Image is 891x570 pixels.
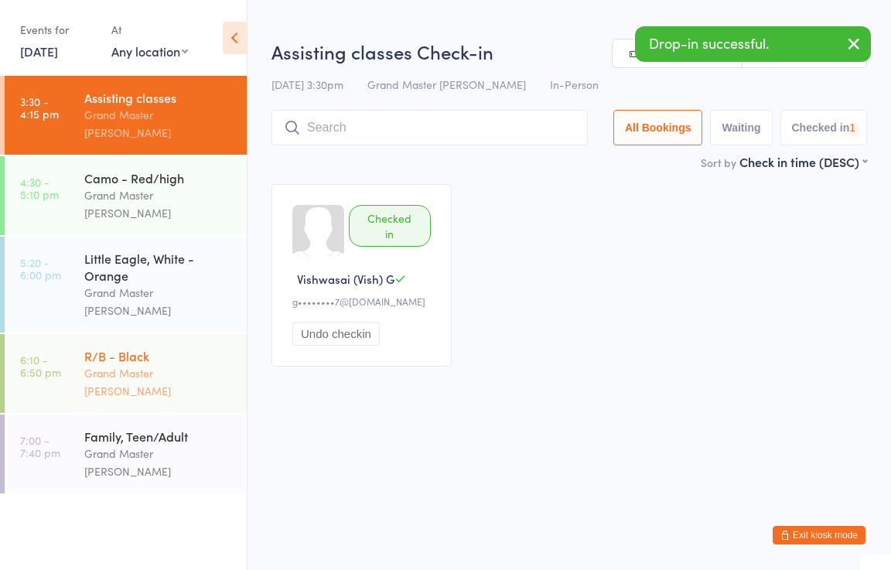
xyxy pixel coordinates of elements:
a: 7:00 -7:40 pmFamily, Teen/AdultGrand Master [PERSON_NAME] [5,415,247,493]
a: 3:30 -4:15 pmAssisting classesGrand Master [PERSON_NAME] [5,76,247,155]
div: Little Eagle, White - Orange [84,250,234,284]
div: Grand Master [PERSON_NAME] [84,106,234,142]
span: Grand Master [PERSON_NAME] [367,77,526,92]
a: [DATE] [20,43,58,60]
div: Grand Master [PERSON_NAME] [84,284,234,319]
time: 7:00 - 7:40 pm [20,434,60,459]
button: Undo checkin [292,322,380,346]
div: Family, Teen/Adult [84,428,234,445]
time: 3:30 - 4:15 pm [20,95,59,120]
label: Sort by [701,155,736,170]
a: 5:20 -6:00 pmLittle Eagle, White - OrangeGrand Master [PERSON_NAME] [5,237,247,333]
div: Any location [111,43,188,60]
input: Search [271,110,588,145]
span: [DATE] 3:30pm [271,77,343,92]
button: Waiting [710,110,772,145]
div: R/B - Black [84,347,234,364]
div: Checked in [349,205,431,247]
span: In-Person [550,77,599,92]
div: Camo - Red/high [84,169,234,186]
a: 6:10 -6:50 pmR/B - BlackGrand Master [PERSON_NAME] [5,334,247,413]
div: Assisting classes [84,89,234,106]
div: g••••••••7@[DOMAIN_NAME] [292,295,435,308]
div: At [111,17,188,43]
div: Drop-in successful. [635,26,871,62]
button: Checked in1 [780,110,868,145]
time: 4:30 - 5:10 pm [20,176,59,200]
a: 4:30 -5:10 pmCamo - Red/highGrand Master [PERSON_NAME] [5,156,247,235]
div: Grand Master [PERSON_NAME] [84,364,234,400]
button: All Bookings [613,110,703,145]
div: Grand Master [PERSON_NAME] [84,186,234,222]
span: Vishwasai (Vish) G [297,271,394,287]
div: Check in time (DESC) [739,153,867,170]
time: 6:10 - 6:50 pm [20,353,61,378]
div: Grand Master [PERSON_NAME] [84,445,234,480]
time: 5:20 - 6:00 pm [20,256,61,281]
h2: Assisting classes Check-in [271,39,867,64]
button: Exit kiosk mode [773,526,865,544]
div: 1 [849,121,855,134]
div: Events for [20,17,96,43]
